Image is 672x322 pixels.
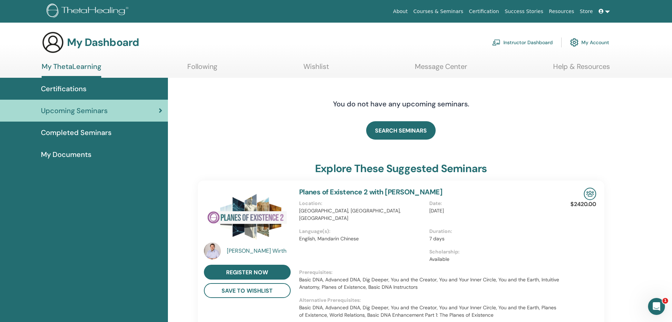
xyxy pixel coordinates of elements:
p: Available [429,256,555,263]
img: chalkboard-teacher.svg [492,39,501,46]
span: 1 [662,298,668,304]
iframe: Intercom live chat [648,298,665,315]
a: Instructor Dashboard [492,35,553,50]
span: My Documents [41,149,91,160]
p: Date : [429,200,555,207]
a: Following [187,62,217,76]
a: Planes of Existence 2 with [PERSON_NAME] [299,187,443,197]
p: [DATE] [429,207,555,215]
a: Help & Resources [553,62,610,76]
p: Basic DNA, Advanced DNA, Dig Deeper, You and the Creator, You and Your Inner Circle, You and the ... [299,276,559,291]
p: $2420.00 [570,200,596,209]
button: save to wishlist [204,283,291,298]
img: logo.png [47,4,131,19]
h3: My Dashboard [67,36,139,49]
a: Success Stories [502,5,546,18]
h4: You do not have any upcoming seminars. [290,100,512,108]
p: Location : [299,200,425,207]
p: English, Mandarin Chinese [299,235,425,242]
a: Resources [546,5,577,18]
h3: explore these suggested seminars [315,162,487,175]
a: Wishlist [303,62,329,76]
img: generic-user-icon.jpg [42,31,64,54]
p: Alternative Prerequisites : [299,297,559,304]
a: SEARCH SEMINARS [366,121,436,140]
p: Language(s) : [299,228,425,235]
span: Upcoming Seminars [41,105,108,116]
a: Certification [466,5,502,18]
p: 7 days [429,235,555,242]
a: Store [577,5,596,18]
a: register now [204,265,291,280]
span: register now [226,269,268,276]
a: Message Center [415,62,467,76]
p: [GEOGRAPHIC_DATA], [GEOGRAPHIC_DATA], [GEOGRAPHIC_DATA] [299,207,425,222]
span: SEARCH SEMINARS [375,127,427,134]
span: Certifications [41,83,86,94]
span: Completed Seminars [41,127,111,138]
a: My Account [570,35,609,50]
a: About [390,5,410,18]
img: cog.svg [570,36,579,48]
a: My ThetaLearning [42,62,101,78]
a: Courses & Seminars [411,5,466,18]
p: Duration : [429,228,555,235]
img: Planes of Existence 2 [204,188,291,245]
img: In-Person Seminar [584,188,596,200]
p: Prerequisites : [299,269,559,276]
a: [PERSON_NAME] Wirth [227,247,292,255]
p: Scholarship : [429,248,555,256]
img: default.jpg [204,242,221,259]
p: Basic DNA, Advanced DNA, Dig Deeper, You and the Creator, You and Your Inner Circle, You and the ... [299,304,559,319]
